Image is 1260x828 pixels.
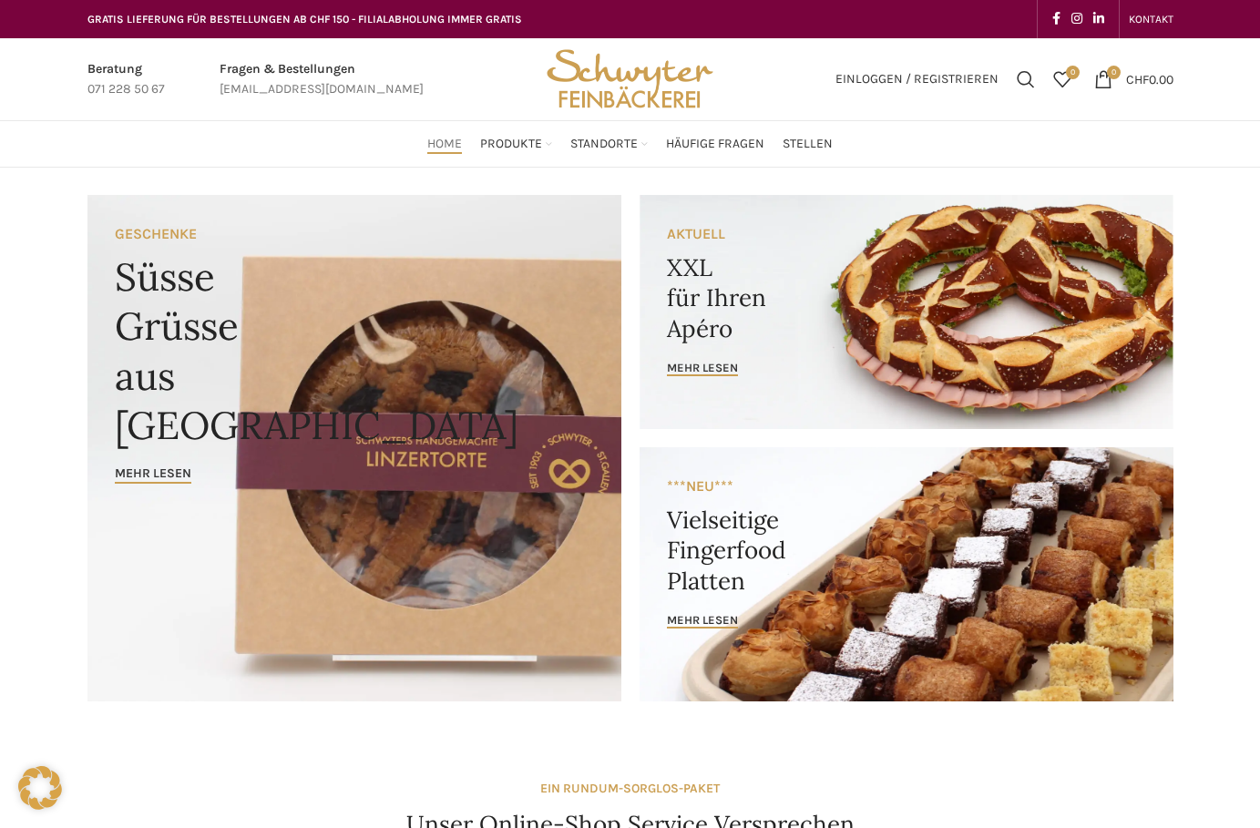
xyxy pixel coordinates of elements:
[1129,13,1173,26] span: KONTAKT
[783,126,833,162] a: Stellen
[220,59,424,100] a: Infobox link
[1085,61,1183,97] a: 0 CHF0.00
[640,447,1173,701] a: Banner link
[570,136,638,153] span: Standorte
[826,61,1008,97] a: Einloggen / Registrieren
[78,126,1183,162] div: Main navigation
[1126,71,1173,87] bdi: 0.00
[1066,66,1080,79] span: 0
[87,59,165,100] a: Infobox link
[835,73,999,86] span: Einloggen / Registrieren
[1047,6,1066,32] a: Facebook social link
[666,136,764,153] span: Häufige Fragen
[427,136,462,153] span: Home
[1008,61,1044,97] a: Suchen
[783,136,833,153] span: Stellen
[640,195,1173,429] a: Banner link
[87,13,522,26] span: GRATIS LIEFERUNG FÜR BESTELLUNGEN AB CHF 150 - FILIALABHOLUNG IMMER GRATIS
[1120,1,1183,37] div: Secondary navigation
[480,136,542,153] span: Produkte
[1044,61,1081,97] a: 0
[1129,1,1173,37] a: KONTAKT
[480,126,552,162] a: Produkte
[1126,71,1149,87] span: CHF
[1088,6,1110,32] a: Linkedin social link
[427,126,462,162] a: Home
[1066,6,1088,32] a: Instagram social link
[1107,66,1121,79] span: 0
[570,126,648,162] a: Standorte
[540,781,720,796] strong: EIN RUNDUM-SORGLOS-PAKET
[1044,61,1081,97] div: Meine Wunschliste
[540,38,719,120] img: Bäckerei Schwyter
[87,195,621,701] a: Banner link
[666,126,764,162] a: Häufige Fragen
[540,70,719,86] a: Site logo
